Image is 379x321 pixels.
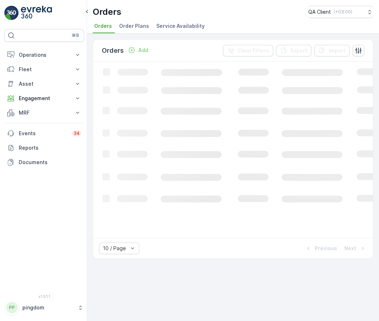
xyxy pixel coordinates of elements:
p: Asset [19,80,70,87]
a: Documents [4,155,84,170]
img: logo [4,6,19,20]
button: Next [344,244,367,253]
button: Clear Filters [223,45,273,56]
p: Orders [93,6,121,18]
button: Previous [304,244,338,253]
p: ⌘B [72,33,79,38]
p: pingdom [22,304,74,311]
button: Operations [4,48,84,62]
button: Fleet [4,62,84,77]
a: Events34 [4,126,84,141]
p: Import [329,47,345,54]
p: Next [344,245,356,252]
p: Clear Filters [238,47,269,54]
p: Engagement [19,95,70,102]
p: Reports [19,144,81,151]
div: PP [6,302,18,313]
p: Documents [19,159,81,166]
p: MRF [19,109,70,116]
button: Asset [4,77,84,91]
p: Export [291,47,307,54]
p: 34 [74,130,80,136]
button: Export [276,45,312,56]
p: Add [138,47,148,54]
button: MRF [4,106,84,120]
p: QA Client [308,8,331,16]
button: Engagement [4,91,84,106]
p: Events [19,130,68,137]
button: QA Client(+03:00) [308,6,373,18]
span: Orders [94,22,112,30]
span: Order Plans [119,22,149,30]
img: logo_light-DOdMpM7g.png [21,6,52,20]
p: Previous [315,245,337,252]
span: v 1.51.1 [4,294,84,299]
button: PPpingdom [4,300,84,315]
button: Import [314,45,350,56]
p: Orders [102,46,124,56]
span: Service Availability [156,22,205,30]
p: Operations [19,51,70,59]
p: Fleet [19,66,70,73]
a: Reports [4,141,84,155]
button: Add [125,46,151,55]
p: ( +03:00 ) [334,9,352,15]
